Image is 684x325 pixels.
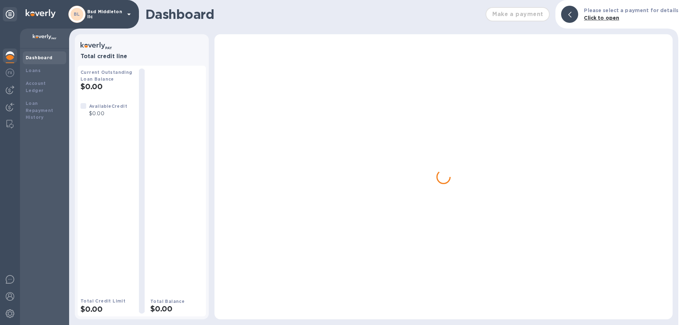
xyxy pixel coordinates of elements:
[26,9,56,18] img: Logo
[584,15,619,21] b: Click to open
[81,298,125,304] b: Total Credit Limit
[81,305,133,314] h2: $0.00
[145,7,482,22] h1: Dashboard
[3,7,17,21] div: Unpin categories
[26,68,41,73] b: Loans
[6,68,14,77] img: Foreign exchange
[584,7,678,13] b: Please select a payment for details
[89,103,127,109] b: Available Credit
[87,9,123,19] p: Bsd Middleton llc
[89,110,127,117] p: $0.00
[150,299,185,304] b: Total Balance
[150,304,203,313] h2: $0.00
[74,11,80,17] b: BL
[26,101,53,120] b: Loan Repayment History
[81,82,133,91] h2: $0.00
[26,55,53,60] b: Dashboard
[81,53,203,60] h3: Total credit line
[26,81,46,93] b: Account Ledger
[81,70,133,82] b: Current Outstanding Loan Balance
